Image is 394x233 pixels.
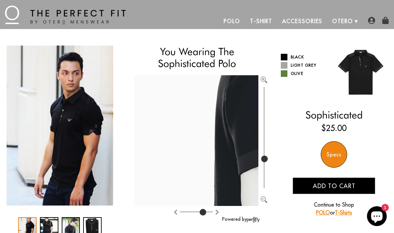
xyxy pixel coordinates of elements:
[222,216,260,222] a: Powered by
[7,46,113,206] div: 1 / 4
[5,6,126,24] img: The Perfect Fit - by Otero Menswear - Logo
[281,70,329,77] a: Olive
[261,196,267,203] img: Zoom out
[321,141,347,168] div: Specs
[247,217,260,222] img: perfitly-logo_73ae6c82-e2e3-4a36-81b1-9e913f6ac5a1.png
[173,208,178,216] button: Rotate clockwise
[113,46,220,206] div: 2 / 4
[173,210,178,215] img: Rotate clockwise
[7,46,113,206] img: IMG_2215_copy_36f57b9c-8390-45a9-9ca2-faecd04841ef_340x.jpg
[293,178,375,194] button: Add to cart
[219,13,245,29] a: Polo
[261,77,267,83] img: Zoom in
[368,17,375,24] img: user-account-icon.png
[134,46,260,70] h1: You Wearing The Sophisticated Polo
[316,209,330,216] a: POLO
[277,13,327,29] a: Accessories
[335,209,352,216] a: T-Shirts
[334,46,387,99] img: 019.jpg
[261,195,267,202] button: Zoom out
[293,201,375,216] p: Continue to Shop or
[365,206,389,228] inbox-online-store-chat: Shopify online store chat
[261,75,267,82] button: Zoom in
[245,13,277,29] a: T-Shirt
[113,46,220,206] img: 10004-01_Lifestyle_2_1024x1024_2x_ede3144d-f1bc-4bf3-8bf3-0e3626ce04d0_340x.jpg
[281,54,329,60] a: Black
[214,210,220,215] img: Rotate counter clockwise
[281,109,387,121] h2: Sophisticated
[214,208,220,216] button: Rotate counter clockwise
[313,182,355,190] span: Add to cart
[321,122,346,134] ins: $25.00
[281,62,329,69] a: Light Grey
[327,13,358,29] a: Otero
[382,17,389,24] img: shopping-bag-icon.png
